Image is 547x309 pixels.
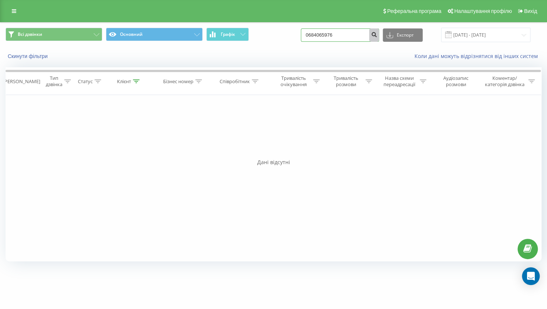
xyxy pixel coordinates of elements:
div: Статус [78,78,93,85]
button: Всі дзвінки [6,28,102,41]
div: Тривалість очікування [276,75,311,88]
span: Всі дзвінки [18,31,42,37]
div: Open Intercom Messenger [522,267,540,285]
div: Клієнт [117,78,131,85]
div: Назва схеми переадресації [381,75,418,88]
div: Коментар/категорія дзвінка [483,75,526,88]
button: Основний [106,28,203,41]
input: Пошук за номером [301,28,379,42]
button: Скинути фільтри [6,53,51,60]
div: [PERSON_NAME] [3,78,40,85]
span: Реферальна програма [387,8,441,14]
div: Тип дзвінка [46,75,62,88]
div: Тривалість розмови [328,75,364,88]
button: Графік [206,28,249,41]
a: Коли дані можуть відрізнятися вiд інших систем [414,52,541,60]
div: Дані відсутні [6,159,541,166]
div: Аудіозапис розмови [435,75,477,88]
button: Експорт [383,28,423,42]
span: Графік [221,32,235,37]
span: Налаштування профілю [454,8,512,14]
span: Вихід [524,8,537,14]
div: Співробітник [220,78,250,85]
div: Бізнес номер [163,78,193,85]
